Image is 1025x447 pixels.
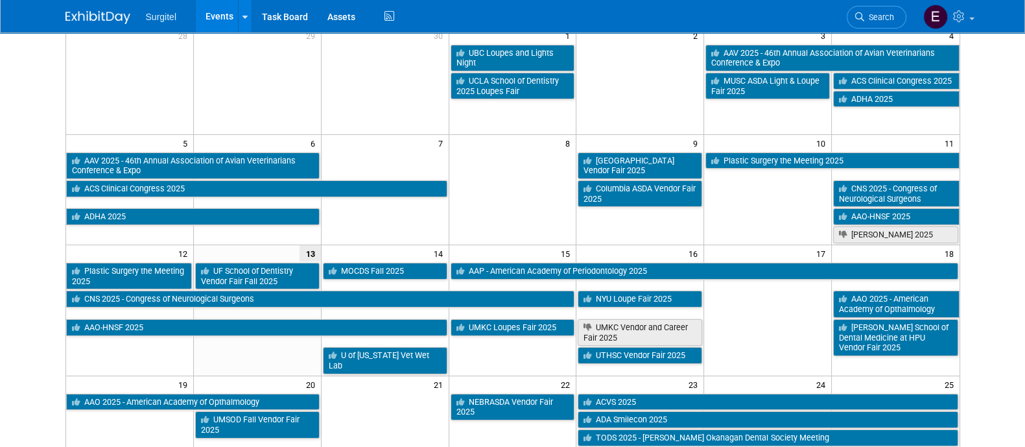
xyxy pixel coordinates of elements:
[864,12,894,22] span: Search
[815,376,831,393] span: 24
[578,152,702,179] a: [GEOGRAPHIC_DATA] Vendor Fair 2025
[833,180,959,207] a: CNS 2025 - Congress of Neurological Surgeons
[564,27,576,43] span: 1
[66,180,447,197] a: ACS Clinical Congress 2025
[66,208,320,225] a: ADHA 2025
[182,135,193,151] span: 5
[65,11,130,24] img: ExhibitDay
[578,291,702,308] a: NYU Loupe Fair 2025
[451,73,575,99] a: UCLA School of Dentistry 2025 Loupes Fair
[687,245,703,261] span: 16
[305,27,321,43] span: 29
[323,347,447,374] a: U of [US_STATE] Vet Wet Lab
[578,429,958,446] a: TODS 2025 - [PERSON_NAME] Okanagan Dental Society Meeting
[66,152,320,179] a: AAV 2025 - 46th Annual Association of Avian Veterinarians Conference & Expo
[578,347,702,364] a: UTHSC Vendor Fair 2025
[687,376,703,393] span: 23
[833,226,958,243] a: [PERSON_NAME] 2025
[177,27,193,43] span: 28
[305,376,321,393] span: 20
[146,12,176,22] span: Surgitel
[66,291,575,308] a: CNS 2025 - Congress of Neurological Surgeons
[451,45,575,71] a: UBC Loupes and Lights Night
[437,135,449,151] span: 7
[451,319,575,336] a: UMKC Loupes Fair 2025
[451,394,575,420] a: NEBRASDA Vendor Fair 2025
[66,394,320,411] a: AAO 2025 - American Academy of Opthalmology
[66,319,447,336] a: AAO-HNSF 2025
[833,73,959,90] a: ACS Clinical Congress 2025
[833,291,959,317] a: AAO 2025 - American Academy of Opthalmology
[66,263,192,289] a: Plastic Surgery the Meeting 2025
[692,27,703,43] span: 2
[943,135,960,151] span: 11
[705,152,959,169] a: Plastic Surgery the Meeting 2025
[177,245,193,261] span: 12
[309,135,321,151] span: 6
[578,319,702,346] a: UMKC Vendor and Career Fair 2025
[432,376,449,393] span: 21
[833,319,958,356] a: [PERSON_NAME] School of Dental Medicine at HPU Vendor Fair 2025
[815,245,831,261] span: 17
[943,376,960,393] span: 25
[578,180,702,207] a: Columbia ASDA Vendor Fair 2025
[195,263,320,289] a: UF School of Dentistry Vendor Fair Fall 2025
[323,263,447,280] a: MOCDS Fall 2025
[692,135,703,151] span: 9
[815,135,831,151] span: 10
[578,394,958,411] a: ACVS 2025
[948,27,960,43] span: 4
[564,135,576,151] span: 8
[847,6,906,29] a: Search
[432,245,449,261] span: 14
[560,376,576,393] span: 22
[432,27,449,43] span: 30
[195,411,320,438] a: UMSOD Fall Vendor Fair 2025
[300,245,321,261] span: 13
[705,73,830,99] a: MUSC ASDA Light & Loupe Fair 2025
[451,263,958,280] a: AAP - American Academy of Periodontology 2025
[560,245,576,261] span: 15
[177,376,193,393] span: 19
[705,45,959,71] a: AAV 2025 - 46th Annual Association of Avian Veterinarians Conference & Expo
[943,245,960,261] span: 18
[833,208,959,225] a: AAO-HNSF 2025
[578,411,958,428] a: ADA Smilecon 2025
[819,27,831,43] span: 3
[833,91,959,108] a: ADHA 2025
[923,5,948,29] img: Event Coordinator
